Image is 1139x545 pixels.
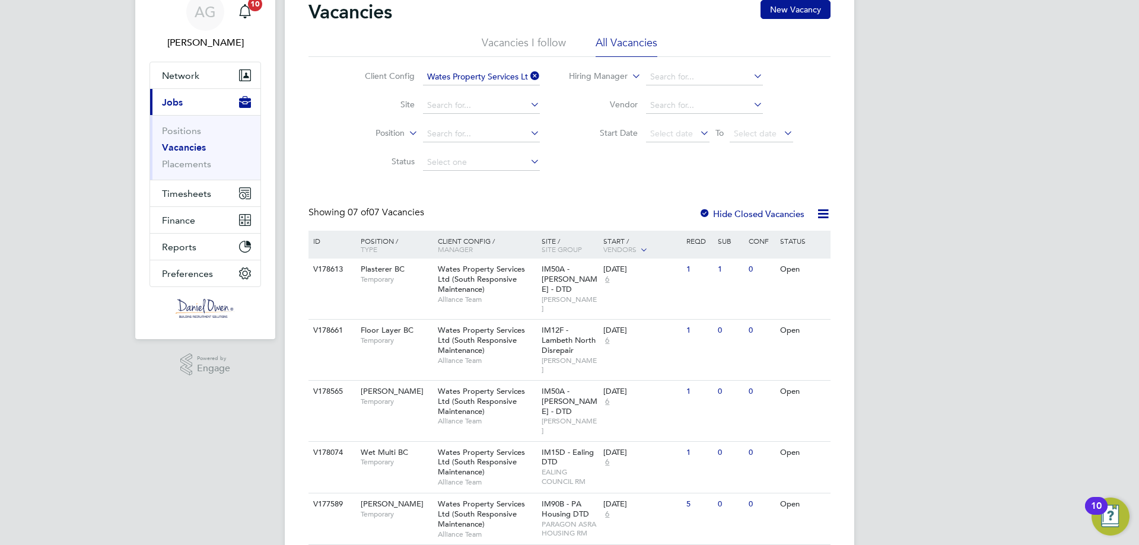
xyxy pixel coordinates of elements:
[438,356,536,365] span: Alliance Team
[162,158,211,170] a: Placements
[438,244,473,254] span: Manager
[438,530,536,539] span: Alliance Team
[180,353,231,376] a: Powered byEngage
[746,442,777,464] div: 0
[348,206,424,218] span: 07 Vacancies
[150,180,260,206] button: Timesheets
[162,125,201,136] a: Positions
[683,231,714,251] div: Reqd
[715,493,746,515] div: 0
[438,499,525,529] span: Wates Property Services Ltd (South Responsive Maintenance)
[646,97,763,114] input: Search for...
[746,259,777,281] div: 0
[162,241,196,253] span: Reports
[777,442,829,464] div: Open
[361,499,424,509] span: [PERSON_NAME]
[195,4,216,20] span: AG
[542,356,598,374] span: [PERSON_NAME]
[777,231,829,251] div: Status
[746,381,777,403] div: 0
[310,381,352,403] div: V178565
[310,493,352,515] div: V177589
[176,299,235,318] img: danielowen-logo-retina.png
[438,386,525,416] span: Wates Property Services Ltd (South Responsive Maintenance)
[715,231,746,251] div: Sub
[712,125,727,141] span: To
[346,99,415,110] label: Site
[162,97,183,108] span: Jobs
[149,36,261,50] span: Amy Garcia
[438,295,536,304] span: Alliance Team
[150,234,260,260] button: Reports
[150,89,260,115] button: Jobs
[361,244,377,254] span: Type
[438,264,525,294] span: Wates Property Services Ltd (South Responsive Maintenance)
[603,397,611,407] span: 6
[197,353,230,364] span: Powered by
[699,208,804,219] label: Hide Closed Vacancies
[746,493,777,515] div: 0
[542,264,597,294] span: IM50A - [PERSON_NAME] - DTD
[346,156,415,167] label: Status
[715,320,746,342] div: 0
[542,519,598,538] span: PARAGON ASRA HOUSING RM
[683,493,714,515] div: 5
[348,206,369,218] span: 07 of
[310,231,352,251] div: ID
[150,207,260,233] button: Finance
[542,447,594,467] span: IM15D - Ealing DTD
[603,387,680,397] div: [DATE]
[542,467,598,486] span: EALING COUNCIL RM
[310,320,352,342] div: V178661
[603,336,611,346] span: 6
[197,364,230,374] span: Engage
[542,295,598,313] span: [PERSON_NAME]
[603,448,680,458] div: [DATE]
[603,509,611,519] span: 6
[596,36,657,57] li: All Vacancies
[149,299,261,318] a: Go to home page
[603,275,611,285] span: 6
[569,128,638,138] label: Start Date
[308,206,427,219] div: Showing
[423,69,540,85] input: Search for...
[361,457,432,467] span: Temporary
[336,128,405,139] label: Position
[646,69,763,85] input: Search for...
[559,71,628,82] label: Hiring Manager
[361,397,432,406] span: Temporary
[746,320,777,342] div: 0
[150,115,260,180] div: Jobs
[162,215,195,226] span: Finance
[361,336,432,345] span: Temporary
[603,264,680,275] div: [DATE]
[777,320,829,342] div: Open
[1091,506,1102,521] div: 10
[438,416,536,426] span: Alliance Team
[162,188,211,199] span: Timesheets
[603,499,680,509] div: [DATE]
[683,442,714,464] div: 1
[361,264,405,274] span: Plasterer BC
[603,326,680,336] div: [DATE]
[435,231,539,259] div: Client Config /
[542,499,589,519] span: IM90B - PA Housing DTD
[777,381,829,403] div: Open
[162,70,199,81] span: Network
[715,442,746,464] div: 0
[361,275,432,284] span: Temporary
[734,128,777,139] span: Select date
[650,128,693,139] span: Select date
[310,259,352,281] div: V178613
[542,325,596,355] span: IM12F - Lambeth North Disrepair
[777,259,829,281] div: Open
[361,447,408,457] span: Wet Multi BC
[361,509,432,519] span: Temporary
[361,386,424,396] span: [PERSON_NAME]
[542,416,598,435] span: [PERSON_NAME]
[438,325,525,355] span: Wates Property Services Ltd (South Responsive Maintenance)
[683,320,714,342] div: 1
[361,325,413,335] span: Floor Layer BC
[1092,498,1130,536] button: Open Resource Center, 10 new notifications
[683,381,714,403] div: 1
